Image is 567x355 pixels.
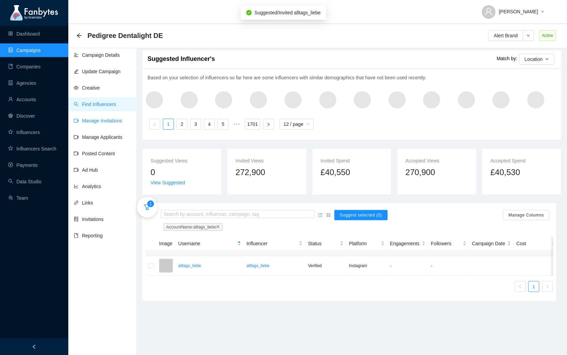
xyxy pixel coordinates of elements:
[387,237,428,250] th: Engagements
[528,281,539,292] li: 1
[545,285,550,289] span: right
[523,34,534,37] span: down
[8,179,41,184] a: searchData Studio
[74,233,103,238] a: fileReporting
[476,3,550,14] button: [PERSON_NAME]down
[390,262,426,269] p: -
[151,157,213,165] div: Suggested Views
[503,210,550,220] button: Manage Columns
[74,134,122,140] a: video-cameraManage Applicants
[149,119,160,130] button: left
[247,262,303,269] a: alltags_liebe
[74,151,115,156] a: video-cameraPosted Content
[485,8,493,16] span: user
[8,64,41,69] a: bookCompanies
[32,344,37,349] span: left
[8,48,41,53] a: databaseCampaigns
[236,157,298,165] div: Invited Views
[216,225,220,229] span: close
[231,119,242,130] span: •••
[509,212,544,218] span: Manage Columns
[308,240,338,247] span: Status
[326,213,331,218] span: appstore
[150,201,152,206] span: 1
[74,102,116,107] a: searchFind Influencers
[246,10,252,15] span: check-circle
[74,52,120,58] a: align-leftCampaign Details
[8,113,35,119] a: radar-chartDiscover
[87,30,163,41] span: Pedigree Dentalight DE
[178,262,241,269] a: alltags_liebe
[8,130,40,135] a: starInfluencers
[244,237,305,250] th: Influencer
[431,262,467,269] p: -
[74,167,98,173] a: video-cameraAd Hub
[77,33,82,39] div: Back
[74,216,103,222] a: hddInvitations
[523,30,534,41] button: down
[153,122,157,127] span: left
[8,97,36,102] a: userAccounts
[164,223,223,231] span: AccountName : alltags_liebe
[539,30,556,41] span: Active
[542,281,553,292] li: Next Page
[405,157,468,165] div: Accepted Views
[191,119,201,129] a: 3
[247,240,298,247] span: Influencer
[254,10,321,15] span: Suggested/Invited alltags_liebe
[149,119,160,130] li: Previous Page
[346,237,387,250] th: Platform
[204,119,215,129] a: 4
[499,8,538,15] span: [PERSON_NAME]
[279,119,314,130] div: Page Size
[8,146,56,152] a: starInfluencers Search
[305,237,346,250] th: Status
[428,237,469,250] th: Followers
[177,119,187,129] a: 2
[74,200,93,206] a: linkLinks
[515,281,526,292] button: left
[545,57,549,62] span: down
[178,240,236,247] span: Username
[74,69,121,74] a: editUpdate Campaign
[142,69,561,87] p: Based on your selection of influencers so far here are some influencers with similar demographics...
[516,240,550,247] span: Cost
[218,119,229,130] li: 5
[334,210,388,220] button: Suggest selected (0)
[266,122,271,127] span: right
[190,119,201,130] li: 3
[497,54,517,64] p: Match by:
[525,55,543,63] span: Location
[263,119,274,130] button: right
[156,237,176,250] th: Image
[8,162,38,168] a: pay-circlePayments
[144,204,151,211] span: filter
[518,285,522,289] span: left
[321,166,350,179] span: £40,550
[151,168,155,177] span: 0
[308,262,344,269] p: Verified
[263,119,274,130] li: Next Page
[163,119,174,129] a: 1
[231,119,242,130] li: Next 5 Pages
[283,119,309,129] span: 12 / page
[74,85,100,91] a: eyeCreative
[431,240,461,247] span: Followers
[177,119,188,130] li: 2
[245,119,260,129] a: 1701
[151,179,213,186] div: View Suggested
[494,32,518,39] span: Alert Brand
[349,262,385,269] p: Instagram
[349,240,379,247] span: Platform
[74,118,122,123] a: video-cameraManage Invitations
[542,281,553,292] button: right
[490,157,553,165] div: Accepted Spend
[519,54,554,65] button: Locationdown
[541,10,544,14] span: down
[8,31,40,37] a: appstoreDashboard
[321,157,383,165] div: Invited Spend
